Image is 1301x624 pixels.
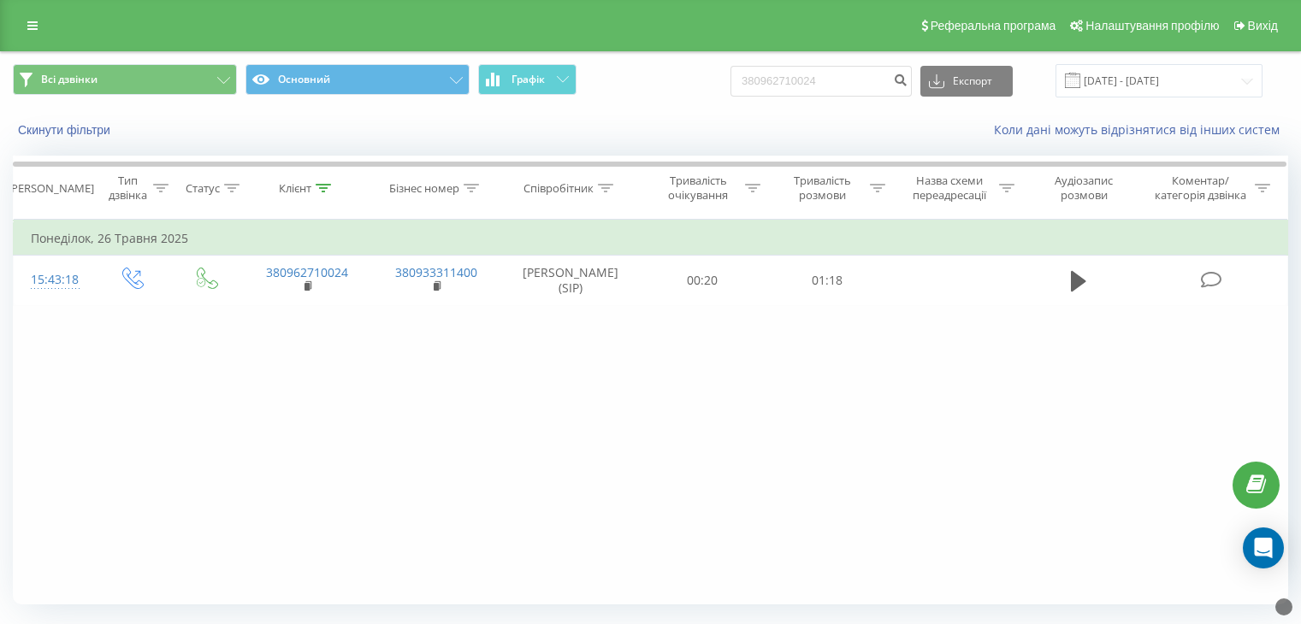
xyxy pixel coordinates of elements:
[1034,174,1134,203] div: Аудіозапис розмови
[1243,527,1284,568] div: Open Intercom Messenger
[478,64,577,95] button: Графік
[108,174,148,203] div: Тип дзвінка
[523,181,594,196] div: Співробітник
[641,256,765,305] td: 00:20
[13,64,237,95] button: Всі дзвінки
[266,264,348,280] a: 380962710024
[920,66,1013,97] button: Експорт
[31,263,76,297] div: 15:43:18
[501,256,641,305] td: [PERSON_NAME] (SIP)
[1150,174,1251,203] div: Коментар/категорія дзвінка
[245,64,470,95] button: Основний
[41,73,98,86] span: Всі дзвінки
[931,19,1056,32] span: Реферальна програма
[8,181,94,196] div: [PERSON_NAME]
[389,181,459,196] div: Бізнес номер
[780,174,866,203] div: Тривалість розмови
[765,256,889,305] td: 01:18
[13,122,119,138] button: Скинути фільтри
[1275,598,1292,615] div: What Font?
[279,181,311,196] div: Клієнт
[1248,19,1278,32] span: Вихід
[14,221,1288,256] td: Понеділок, 26 Травня 2025
[994,121,1288,138] a: Коли дані можуть відрізнятися вiд інших систем
[512,74,545,85] span: Графік
[905,174,995,203] div: Назва схеми переадресації
[1085,19,1219,32] span: Налаштування профілю
[730,66,912,97] input: Пошук за номером
[186,181,220,196] div: Статус
[656,174,742,203] div: Тривалість очікування
[395,264,477,280] a: 380933311400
